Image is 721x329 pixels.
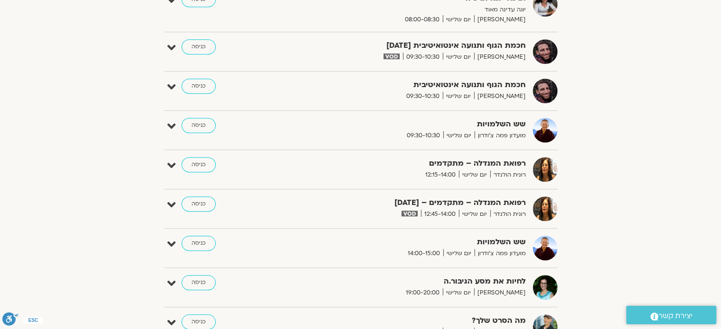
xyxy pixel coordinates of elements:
[490,209,526,219] span: רונית הולנדר
[182,236,216,251] a: כניסה
[403,91,443,101] span: 09:30-10:30
[293,39,526,52] strong: חכמת הגוף ותנועה אינטואיטיבית [DATE]
[658,310,693,322] span: יצירת קשר
[459,209,490,219] span: יום שלישי
[293,275,526,288] strong: לחיות את מסע הגיבור.ה
[293,118,526,131] strong: שש השלמויות
[474,52,526,62] span: [PERSON_NAME]
[422,170,459,180] span: 12:15-14:00
[402,211,417,216] img: vodicon
[293,5,526,15] p: יוגה עדינה מאוד
[182,39,216,54] a: כניסה
[293,157,526,170] strong: רפואת המנדלה – מתקדמים
[626,306,716,324] a: יצירת קשר
[182,275,216,290] a: כניסה
[443,249,475,258] span: יום שלישי
[475,131,526,141] span: מועדון פמה צ'ודרון
[293,314,526,327] strong: מה הסרט שלך?
[403,52,443,62] span: 09:30-10:30
[474,288,526,298] span: [PERSON_NAME]
[459,170,490,180] span: יום שלישי
[182,79,216,94] a: כניסה
[443,288,474,298] span: יום שלישי
[182,118,216,133] a: כניסה
[293,236,526,249] strong: שש השלמויות
[383,53,399,59] img: vodicon
[474,15,526,25] span: [PERSON_NAME]
[475,249,526,258] span: מועדון פמה צ'ודרון
[443,52,474,62] span: יום שלישי
[402,15,443,25] span: 08:00-08:30
[293,79,526,91] strong: חכמת הגוף ותנועה אינטואיטיבית
[404,249,443,258] span: 14:00-15:00
[421,209,459,219] span: 12:45-14:00
[182,157,216,172] a: כניסה
[443,15,474,25] span: יום שלישי
[443,131,475,141] span: יום שלישי
[403,131,443,141] span: 09:30-10:30
[402,288,443,298] span: 19:00-20:00
[443,91,474,101] span: יום שלישי
[293,196,526,209] strong: רפואת המנדלה – מתקדמים – [DATE]
[490,170,526,180] span: רונית הולנדר
[474,91,526,101] span: [PERSON_NAME]
[182,196,216,212] a: כניסה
